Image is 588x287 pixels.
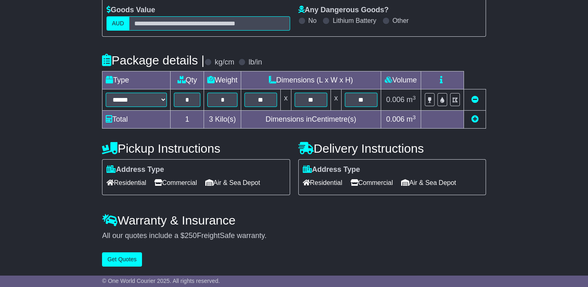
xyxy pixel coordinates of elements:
label: kg/cm [215,58,234,67]
label: No [308,17,317,24]
label: lb/in [249,58,262,67]
span: Commercial [154,176,197,189]
label: Other [393,17,409,24]
span: Air & Sea Depot [401,176,456,189]
td: Volume [381,71,421,89]
label: AUD [107,16,129,31]
label: Goods Value [107,6,155,15]
div: All our quotes include a $ FreightSafe warranty. [102,231,486,240]
td: Dimensions (L x W x H) [241,71,381,89]
label: Address Type [107,165,164,174]
span: 3 [209,115,213,123]
span: 0.006 [386,96,404,104]
td: x [280,89,291,111]
td: Kilo(s) [204,111,241,129]
span: Commercial [351,176,393,189]
span: © One World Courier 2025. All rights reserved. [102,278,220,284]
span: Air & Sea Depot [205,176,260,189]
sup: 3 [413,114,416,120]
span: Residential [303,176,342,189]
label: Any Dangerous Goods? [298,6,389,15]
a: Add new item [471,115,478,123]
span: 0.006 [386,115,404,123]
label: Lithium Battery [333,17,376,24]
span: m [406,115,416,123]
h4: Delivery Instructions [298,142,486,155]
button: Get Quotes [102,252,142,267]
td: Type [102,71,171,89]
h4: Package details | [102,53,204,67]
h4: Warranty & Insurance [102,214,486,227]
h4: Pickup Instructions [102,142,290,155]
sup: 3 [413,95,416,101]
td: x [331,89,341,111]
td: 1 [171,111,204,129]
td: Qty [171,71,204,89]
span: m [406,96,416,104]
td: Dimensions in Centimetre(s) [241,111,381,129]
span: Residential [107,176,146,189]
label: Address Type [303,165,360,174]
td: Total [102,111,171,129]
a: Remove this item [471,96,478,104]
span: 250 [184,231,197,240]
td: Weight [204,71,241,89]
